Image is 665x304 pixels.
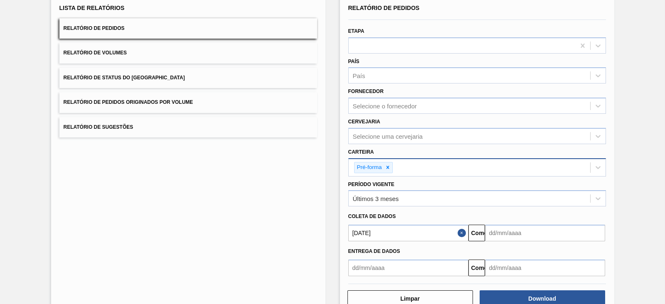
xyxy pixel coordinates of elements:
font: Selecione uma cervejaria [353,132,423,140]
font: Selecione o fornecedor [353,103,417,110]
font: Lista de Relatórios [59,5,125,11]
font: Limpar [400,295,420,302]
input: dd/mm/aaaa [485,225,605,241]
font: Últimos 3 meses [353,195,399,202]
font: Carteira [348,149,374,155]
input: dd/mm/aaaa [348,260,468,276]
button: Comeu [468,260,485,276]
font: Relatório de Pedidos Originados por Volume [64,100,193,105]
font: Relatório de Pedidos [348,5,420,11]
font: Período Vigente [348,181,394,187]
font: País [353,72,365,79]
button: Close [458,225,468,241]
font: Etapa [348,28,365,34]
font: Cervejaria [348,119,380,125]
button: Relatório de Pedidos Originados por Volume [59,92,317,113]
font: Coleta de dados [348,213,396,219]
font: Relatório de Sugestões [64,124,133,130]
font: Relatório de Status do [GEOGRAPHIC_DATA] [64,75,185,81]
font: País [348,59,360,64]
font: Download [528,295,556,302]
font: Relatório de Pedidos [64,25,125,31]
button: Relatório de Status do [GEOGRAPHIC_DATA] [59,68,317,88]
font: Relatório de Volumes [64,50,127,56]
button: Comeu [468,225,485,241]
font: Comeu [471,265,491,271]
button: Relatório de Pedidos [59,18,317,39]
input: dd/mm/aaaa [348,225,468,241]
button: Relatório de Volumes [59,43,317,63]
button: Relatório de Sugestões [59,117,317,137]
font: Entrega de dados [348,248,400,254]
font: Comeu [471,230,491,236]
font: Pré-forma [357,164,382,170]
font: Fornecedor [348,88,384,94]
input: dd/mm/aaaa [485,260,605,276]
